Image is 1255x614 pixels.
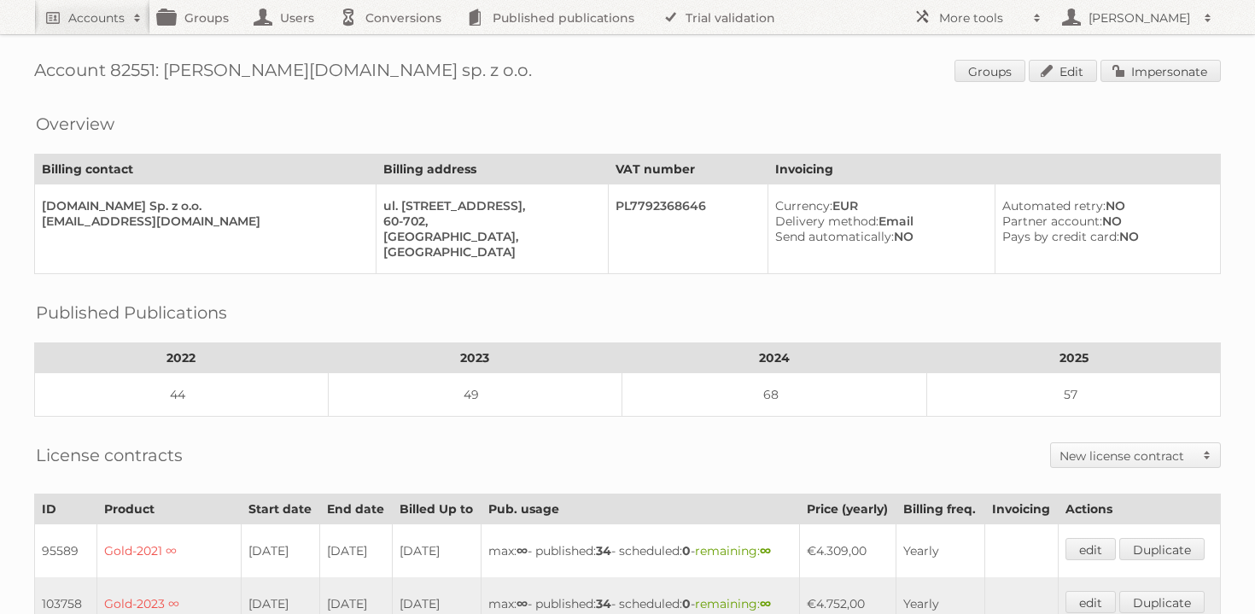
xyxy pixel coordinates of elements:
th: Billing address [376,155,609,184]
span: Currency: [775,198,832,213]
th: VAT number [609,155,768,184]
div: NO [775,229,981,244]
strong: ∞ [517,543,528,558]
div: [GEOGRAPHIC_DATA], [383,229,594,244]
div: Email [775,213,981,229]
span: Pays by credit card: [1002,229,1119,244]
div: [GEOGRAPHIC_DATA] [383,244,594,260]
td: 57 [927,373,1221,417]
strong: 34 [596,543,611,558]
strong: 34 [596,596,611,611]
div: NO [1002,229,1206,244]
h2: [PERSON_NAME] [1084,9,1195,26]
th: Actions [1058,494,1220,524]
td: PL7792368646 [609,184,768,274]
div: ul. [STREET_ADDRESS], [383,198,594,213]
h2: New license contract [1059,447,1194,465]
h2: Accounts [68,9,125,26]
span: Toggle [1194,443,1220,467]
th: Product [96,494,241,524]
strong: ∞ [760,543,771,558]
th: Start date [241,494,319,524]
h2: License contracts [36,442,183,468]
a: New license contract [1051,443,1220,467]
strong: ∞ [517,596,528,611]
div: EUR [775,198,981,213]
a: edit [1065,538,1116,560]
a: Duplicate [1119,591,1205,613]
span: remaining: [695,596,771,611]
td: [DATE] [393,524,482,578]
span: Partner account: [1002,213,1102,229]
h2: Overview [36,111,114,137]
th: Invoicing [984,494,1058,524]
span: Send automatically: [775,229,894,244]
td: max: - published: - scheduled: - [482,524,800,578]
td: [DATE] [241,524,319,578]
div: 60-702, [383,213,594,229]
th: Billing freq. [896,494,984,524]
a: edit [1065,591,1116,613]
a: Groups [954,60,1025,82]
td: 95589 [35,524,97,578]
a: Duplicate [1119,538,1205,560]
th: ID [35,494,97,524]
strong: 0 [682,596,691,611]
td: €4.309,00 [799,524,896,578]
td: Gold-2021 ∞ [96,524,241,578]
th: 2022 [35,343,329,373]
h2: More tools [939,9,1024,26]
h2: Published Publications [36,300,227,325]
div: NO [1002,198,1206,213]
a: Edit [1029,60,1097,82]
th: Billing contact [35,155,376,184]
th: Billed Up to [393,494,482,524]
div: [DOMAIN_NAME] Sp. z o.o. [42,198,362,213]
th: Invoicing [768,155,1221,184]
th: 2024 [622,343,926,373]
th: 2025 [927,343,1221,373]
h1: Account 82551: [PERSON_NAME][DOMAIN_NAME] sp. z o.o. [34,60,1221,85]
td: 49 [328,373,622,417]
span: remaining: [695,543,771,558]
span: Delivery method: [775,213,878,229]
td: 68 [622,373,926,417]
th: Pub. usage [482,494,800,524]
div: [EMAIL_ADDRESS][DOMAIN_NAME] [42,213,362,229]
th: 2023 [328,343,622,373]
span: Automated retry: [1002,198,1106,213]
th: End date [320,494,393,524]
td: [DATE] [320,524,393,578]
strong: ∞ [760,596,771,611]
a: Impersonate [1100,60,1221,82]
td: Yearly [896,524,984,578]
th: Price (yearly) [799,494,896,524]
td: 44 [35,373,329,417]
div: NO [1002,213,1206,229]
strong: 0 [682,543,691,558]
